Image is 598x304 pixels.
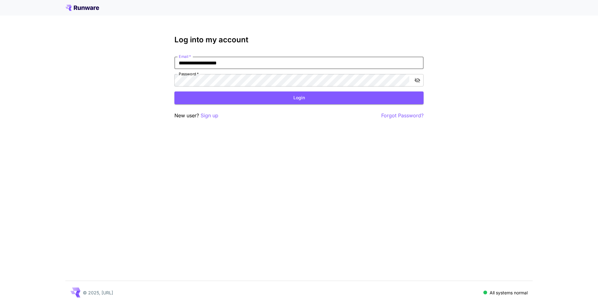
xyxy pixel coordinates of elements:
[490,289,528,296] p: All systems normal
[381,112,424,119] button: Forgot Password?
[201,112,218,119] button: Sign up
[174,112,218,119] p: New user?
[83,289,113,296] p: © 2025, [URL]
[179,54,191,59] label: Email
[174,35,424,44] h3: Log into my account
[412,75,423,86] button: toggle password visibility
[174,91,424,104] button: Login
[179,71,199,77] label: Password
